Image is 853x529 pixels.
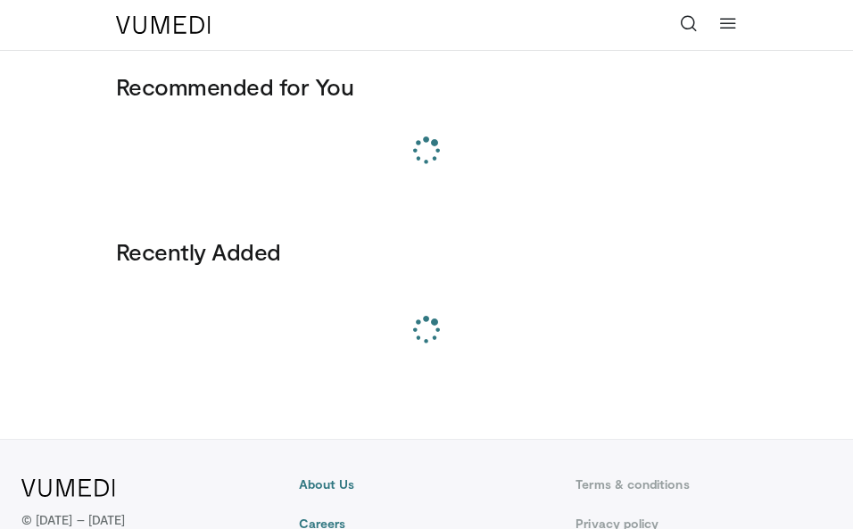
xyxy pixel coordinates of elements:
a: Terms & conditions [576,475,832,493]
a: About Us [299,475,555,493]
img: VuMedi Logo [21,479,115,497]
img: VuMedi Logo [116,16,211,34]
h3: Recommended for You [116,72,737,101]
h3: Recently Added [116,237,737,266]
